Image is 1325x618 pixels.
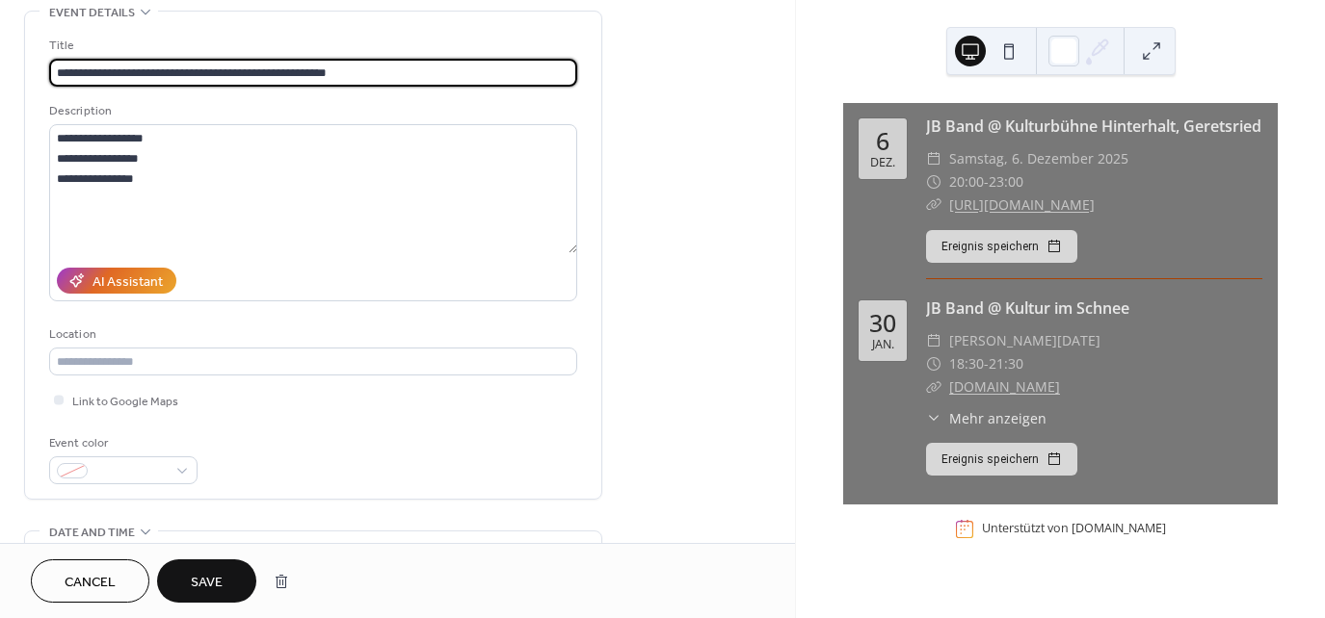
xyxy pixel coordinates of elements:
[949,352,984,375] span: 18:30
[65,573,116,593] span: Cancel
[984,352,989,375] span: -
[984,170,989,193] span: -
[949,377,1060,396] a: [DOMAIN_NAME]
[876,129,889,153] div: 6
[49,3,135,23] span: Event details
[49,324,573,345] div: Location
[49,433,194,453] div: Event color
[869,311,896,335] div: 30
[926,329,941,352] div: ​
[949,195,1095,214] a: [URL][DOMAIN_NAME]
[949,170,984,193] span: 20:00
[49,523,135,543] span: Date and time
[191,573,223,593] span: Save
[926,147,941,170] div: ​
[926,297,1129,319] a: JB Band @ Kultur im Schnee
[949,147,1128,170] span: Samstag, 6. Dezember 2025
[926,193,941,217] div: ​
[926,230,1077,263] button: Ereignis speichern
[989,170,1023,193] span: 23:00
[872,339,894,351] div: Jan.
[926,170,941,193] div: ​
[93,272,163,293] div: AI Assistant
[949,329,1100,352] span: [PERSON_NAME][DATE]
[870,157,895,169] div: Dez.
[926,408,1047,428] button: ​Mehr anzeigen
[989,352,1023,375] span: 21:30
[72,392,178,412] span: Link to Google Maps
[31,559,149,603] button: Cancel
[57,268,176,294] button: AI Assistant
[49,36,573,56] div: Title
[157,559,256,603] button: Save
[926,352,941,375] div: ​
[949,408,1047,428] span: Mehr anzeigen
[926,408,941,428] div: ​
[982,521,1166,537] div: Unterstützt von
[926,375,941,399] div: ​
[49,101,573,121] div: Description
[926,443,1077,476] button: Ereignis speichern
[926,116,1261,137] a: JB Band @ Kulturbühne Hinterhalt, Geretsried
[1072,521,1166,537] a: [DOMAIN_NAME]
